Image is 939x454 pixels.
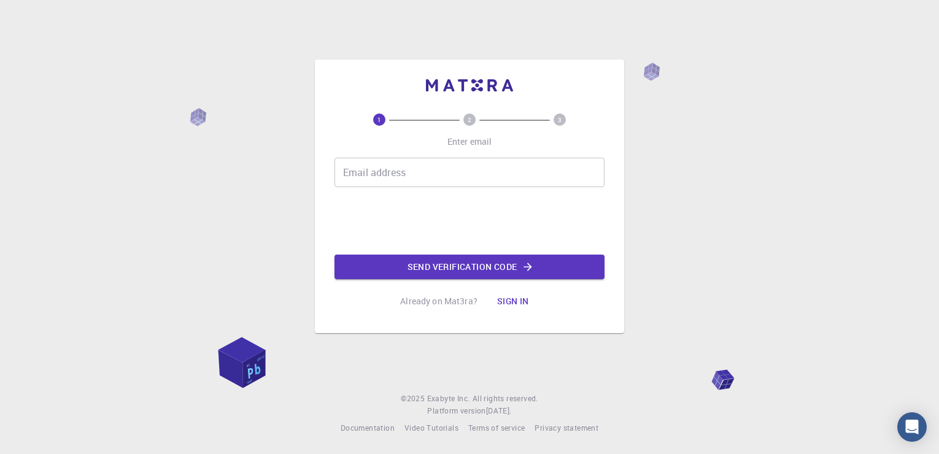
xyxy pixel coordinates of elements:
text: 3 [558,115,562,124]
button: Send verification code [334,255,605,279]
text: 1 [377,115,381,124]
a: Exabyte Inc. [427,393,470,405]
text: 2 [468,115,471,124]
span: Privacy statement [535,423,598,433]
span: All rights reserved. [473,393,538,405]
span: © 2025 [401,393,427,405]
a: Documentation [341,422,395,434]
p: Already on Mat3ra? [400,295,477,307]
span: Exabyte Inc. [427,393,470,403]
span: Documentation [341,423,395,433]
span: Video Tutorials [404,423,458,433]
span: Terms of service [468,423,525,433]
a: Video Tutorials [404,422,458,434]
p: Enter email [447,136,492,148]
a: Terms of service [468,422,525,434]
span: [DATE] . [486,406,512,415]
span: Platform version [427,405,485,417]
div: Open Intercom Messenger [897,412,927,442]
a: [DATE]. [486,405,512,417]
button: Sign in [487,289,539,314]
iframe: reCAPTCHA [376,197,563,245]
a: Privacy statement [535,422,598,434]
